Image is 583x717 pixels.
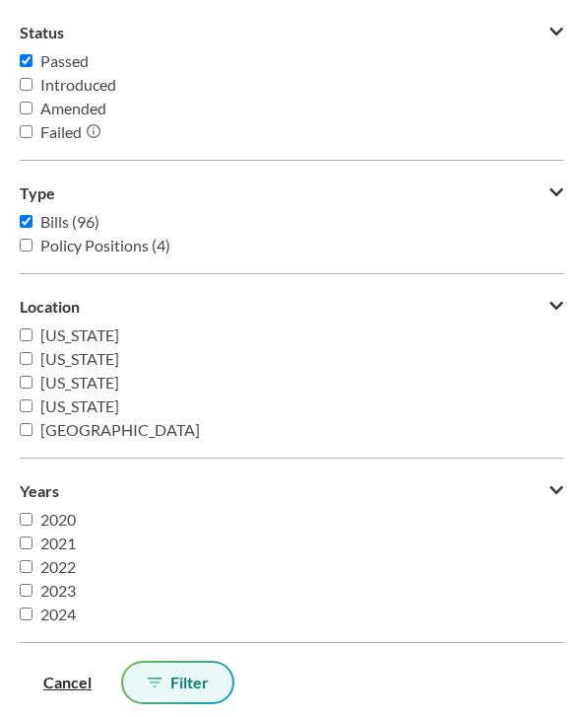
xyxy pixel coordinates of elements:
button: Cancel [20,659,115,705]
span: Policy Positions (4) [40,236,170,254]
button: Filter [123,663,232,702]
span: Introduced [40,75,116,94]
span: 2020 [40,510,76,529]
span: 2024 [40,605,76,623]
span: [US_STATE] [40,396,119,415]
span: Status [20,24,64,41]
input: [US_STATE] [20,328,32,341]
span: Location [20,298,80,316]
input: 2021 [20,537,32,549]
input: 2024 [20,608,32,620]
button: Status [20,16,563,49]
span: Type [20,184,55,202]
input: Bills (96) [20,215,32,228]
span: Passed [40,51,89,70]
span: Bills (96) [40,212,99,231]
input: [US_STATE] [20,352,32,365]
input: Amended [20,102,32,114]
span: [US_STATE] [40,373,119,392]
input: Policy Positions (4) [20,239,32,251]
input: Passed [20,54,32,67]
span: Filter [170,675,209,690]
span: Failed [40,122,82,141]
span: Years [20,482,59,500]
input: 2020 [20,513,32,526]
input: [US_STATE] [20,399,32,412]
span: 2021 [40,534,76,552]
span: [US_STATE] [40,325,119,344]
button: Type [20,177,563,210]
input: Introduced [20,78,32,91]
span: [GEOGRAPHIC_DATA] [40,420,200,439]
button: Location [20,290,563,323]
button: Years [20,474,563,508]
input: 2023 [20,584,32,597]
input: Failed [20,125,32,138]
span: 2023 [40,581,76,600]
input: [GEOGRAPHIC_DATA] [20,423,32,436]
input: [US_STATE] [20,376,32,389]
span: Amended [40,99,106,117]
span: [US_STATE] [40,349,119,368]
span: 2022 [40,557,76,576]
input: 2022 [20,560,32,573]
